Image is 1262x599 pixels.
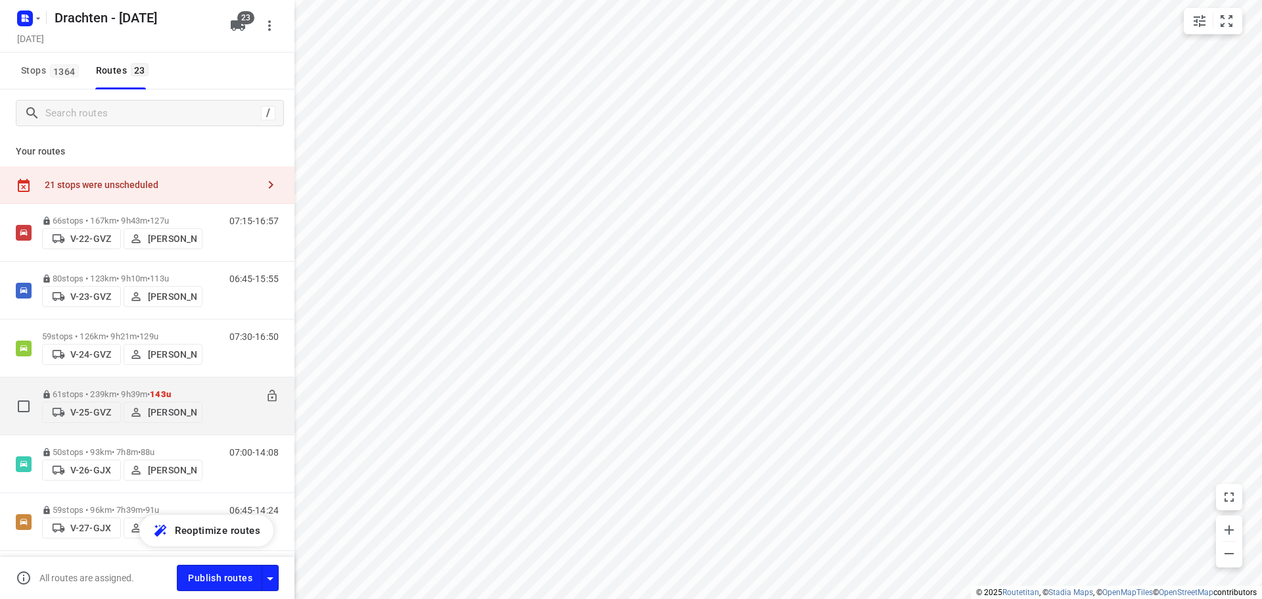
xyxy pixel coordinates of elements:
button: V-25-GVZ [42,402,121,423]
div: small contained button group [1184,8,1242,34]
p: [PERSON_NAME] [148,349,197,360]
button: [PERSON_NAME] [124,460,202,481]
span: Stops [21,62,83,79]
span: Reoptimize routes [175,522,260,539]
span: 88u [141,447,154,457]
button: Publish routes [177,565,262,590]
span: 23 [131,63,149,76]
p: 59 stops • 126km • 9h21m [42,331,202,341]
span: • [143,505,145,515]
span: • [147,274,150,283]
p: 06:45-14:24 [229,505,279,515]
div: / [261,106,275,120]
a: OpenStreetMap [1159,588,1213,597]
p: [PERSON_NAME] [148,233,197,244]
span: Select [11,393,37,419]
p: 07:00-14:08 [229,447,279,458]
button: [PERSON_NAME] [124,344,202,365]
h5: [DATE] [12,31,49,46]
p: [PERSON_NAME] [148,291,197,302]
span: 113u [150,274,169,283]
span: • [147,389,150,399]
a: Stadia Maps [1048,588,1093,597]
span: 127u [150,216,169,226]
p: V-25-GVZ [70,407,111,418]
button: Fit zoom [1213,8,1240,34]
input: Search routes [45,103,261,124]
p: Your routes [16,145,279,158]
a: Routetitan [1002,588,1039,597]
button: [PERSON_NAME] [124,517,202,539]
span: 129u [139,331,158,341]
p: 06:45-15:55 [229,274,279,284]
button: Map settings [1186,8,1213,34]
span: Publish routes [188,570,252,587]
button: Reoptimize routes [139,515,273,546]
p: 80 stops • 123km • 9h10m [42,274,202,283]
a: OpenMapTiles [1102,588,1153,597]
div: Driver app settings [262,569,278,586]
p: V-22-GVZ [70,233,111,244]
button: 23 [225,12,251,39]
li: © 2025 , © , © © contributors [976,588,1257,597]
p: V-24-GVZ [70,349,111,360]
div: 21 stops were unscheduled [45,180,258,190]
span: • [147,216,150,226]
p: 61 stops • 239km • 9h39m [42,389,202,399]
button: [PERSON_NAME] [124,286,202,307]
button: [PERSON_NAME] [124,228,202,249]
span: 143u [150,389,171,399]
p: 66 stops • 167km • 9h43m [42,216,202,226]
div: Routes [96,62,152,79]
p: [PERSON_NAME] [148,407,197,418]
p: 50 stops • 93km • 7h8m [42,447,202,457]
p: 07:15-16:57 [229,216,279,226]
p: 07:30-16:50 [229,331,279,342]
p: All routes are assigned. [39,573,134,583]
p: V-27-GJX [70,523,111,533]
p: V-23-GVZ [70,291,111,302]
p: V-26-GJX [70,465,111,475]
button: V-24-GVZ [42,344,121,365]
p: [PERSON_NAME] [148,465,197,475]
button: V-22-GVZ [42,228,121,249]
button: [PERSON_NAME] [124,402,202,423]
span: 23 [237,11,254,24]
span: • [137,331,139,341]
button: V-23-GVZ [42,286,121,307]
p: 59 stops • 96km • 7h39m [42,505,202,515]
span: 91u [145,505,159,515]
span: 1364 [50,64,79,78]
span: • [138,447,141,457]
button: V-26-GJX [42,460,121,481]
button: Unlock route [266,389,279,404]
h5: Drachten - [DATE] [49,7,220,28]
button: V-27-GJX [42,517,121,539]
button: More [256,12,283,39]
